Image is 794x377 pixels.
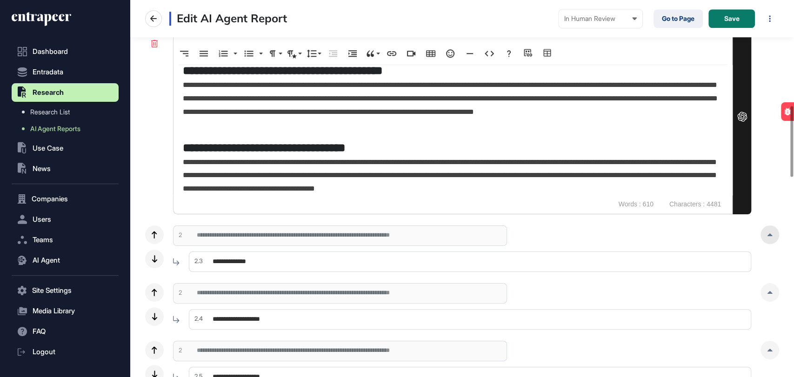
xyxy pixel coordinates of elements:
button: Use Case [12,139,119,158]
span: Entradata [33,68,63,76]
button: Save [708,9,755,28]
button: Align Justify [195,44,213,63]
button: Companies [12,190,119,208]
span: Characters : 4481 [665,195,726,214]
button: Code View [480,44,498,63]
span: Teams [33,236,53,244]
button: Table Builder [539,44,557,63]
h3: Edit AI Agent Report [169,12,287,26]
a: Research List [16,104,119,120]
button: Increase Indent (Ctrl+]) [344,44,361,63]
span: AI Agent [33,257,60,264]
span: Save [724,15,740,22]
button: Users [12,210,119,229]
button: Paragraph Format [266,44,283,63]
span: Site Settings [32,287,72,294]
span: Use Case [33,145,63,152]
button: Decrease Indent (Ctrl+[) [324,44,342,63]
a: Dashboard [12,42,119,61]
div: 2.3 [189,257,203,266]
span: Research [33,89,64,96]
button: Insert Link (Ctrl+K) [383,44,400,63]
button: Add source URL [520,44,537,63]
span: AI Agent Reports [30,125,80,132]
button: Insert Table [422,44,440,63]
button: Emoticons [441,44,459,63]
span: Users [33,216,51,223]
button: Help (Ctrl+/) [500,44,518,63]
span: News [33,165,51,172]
button: Align Right [175,44,193,63]
a: AI Agent Reports [16,120,119,137]
a: Logout [12,343,119,361]
button: Quote [363,44,381,63]
div: In Human Review [564,15,637,22]
div: 2 [173,231,182,240]
button: News [12,159,119,178]
a: Go to Page [654,9,703,28]
div: 2 [173,288,182,298]
button: Unordered List [240,44,258,63]
span: Research List [30,108,70,116]
span: Logout [33,348,55,356]
button: Ordered List [214,44,232,63]
span: Companies [32,195,68,203]
button: Ordered List [231,44,238,63]
button: Paragraph Style [285,44,303,63]
span: Media Library [33,307,75,315]
div: 2 [173,346,182,355]
span: Words : 610 [614,195,658,214]
button: Research [12,83,119,102]
button: Line Height [305,44,322,63]
button: Unordered List [256,44,264,63]
span: FAQ [33,328,46,335]
button: Insert Video [402,44,420,63]
div: 2.4 [189,314,203,324]
button: Entradata [12,63,119,81]
button: AI Agent [12,251,119,270]
button: FAQ [12,322,119,341]
button: Media Library [12,302,119,320]
button: Insert Horizontal Line [461,44,479,63]
button: Teams [12,231,119,249]
span: Dashboard [33,48,68,55]
button: Site Settings [12,281,119,300]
